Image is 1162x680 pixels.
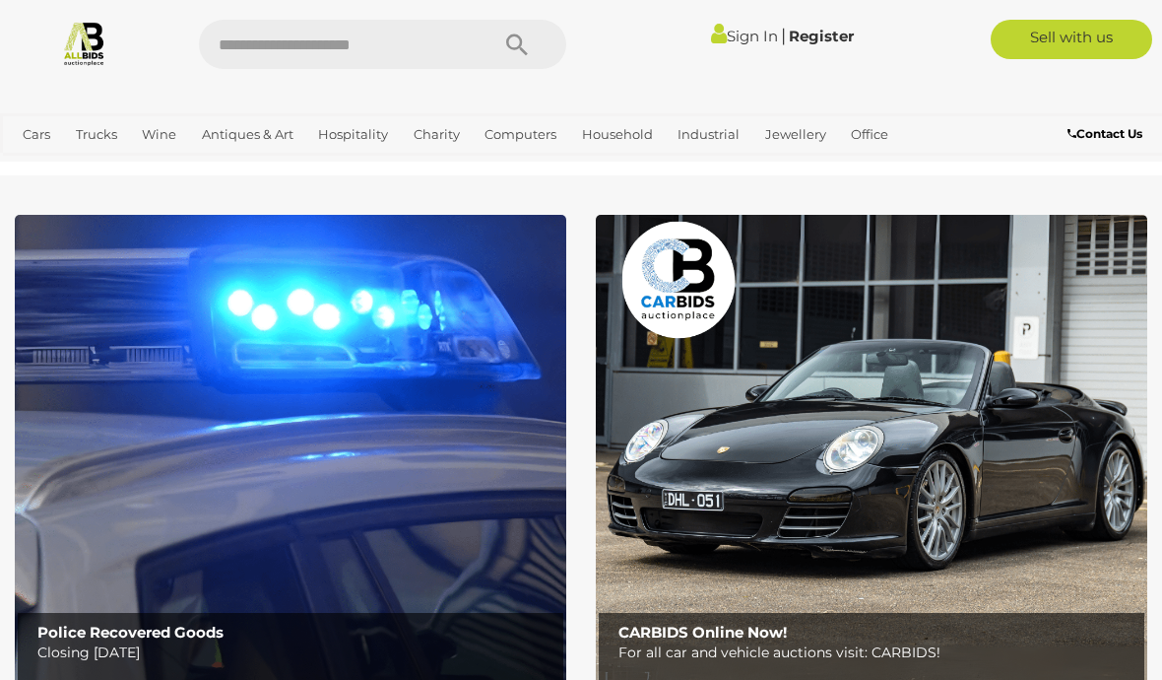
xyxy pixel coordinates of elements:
[789,27,854,45] a: Register
[843,118,896,151] a: Office
[670,118,747,151] a: Industrial
[37,641,554,665] p: Closing [DATE]
[15,151,71,183] a: Sports
[310,118,396,151] a: Hospitality
[711,27,778,45] a: Sign In
[468,20,566,69] button: Search
[618,641,1135,665] p: For all car and vehicle auctions visit: CARBIDS!
[15,118,58,151] a: Cars
[134,118,184,151] a: Wine
[757,118,834,151] a: Jewellery
[37,623,224,642] b: Police Recovered Goods
[1067,123,1147,145] a: Contact Us
[61,20,107,66] img: Allbids.com.au
[574,118,661,151] a: Household
[991,20,1152,59] a: Sell with us
[406,118,468,151] a: Charity
[477,118,564,151] a: Computers
[194,118,301,151] a: Antiques & Art
[618,623,787,642] b: CARBIDS Online Now!
[1067,126,1142,141] b: Contact Us
[781,25,786,46] span: |
[81,151,236,183] a: [GEOGRAPHIC_DATA]
[68,118,125,151] a: Trucks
